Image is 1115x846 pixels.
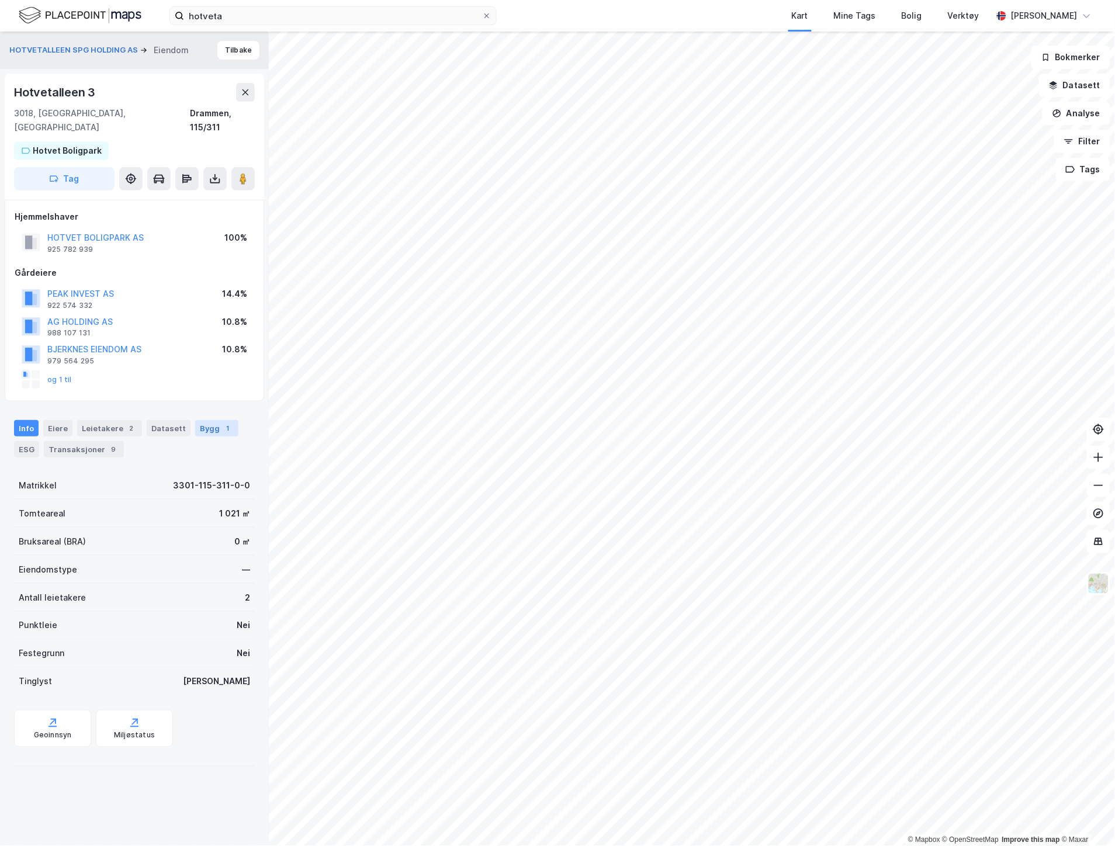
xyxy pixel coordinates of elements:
div: Matrikkel [19,479,57,493]
button: Tag [14,167,115,190]
div: 1 [222,422,234,434]
div: Bolig [902,9,922,23]
div: ESG [14,441,39,457]
img: logo.f888ab2527a4732fd821a326f86c7f29.svg [19,5,141,26]
div: 10.8% [222,315,247,329]
div: 9 [108,443,119,455]
button: Datasett [1039,74,1110,97]
div: — [242,563,250,577]
div: Gårdeiere [15,266,254,280]
div: Drammen, 115/311 [190,106,255,134]
a: Mapbox [908,836,940,844]
div: 922 574 332 [47,301,92,310]
div: Verktøy [948,9,979,23]
div: 3018, [GEOGRAPHIC_DATA], [GEOGRAPHIC_DATA] [14,106,190,134]
div: Mine Tags [834,9,876,23]
div: 3301-115-311-0-0 [173,479,250,493]
div: Info [14,420,39,436]
div: 100% [224,231,247,245]
div: Eiere [43,420,72,436]
div: Kontrollprogram for chat [1057,790,1115,846]
div: 988 107 131 [47,328,91,338]
div: Eiendomstype [19,563,77,577]
button: Filter [1054,130,1110,153]
button: Tags [1056,158,1110,181]
iframe: Chat Widget [1057,790,1115,846]
div: Tinglyst [19,675,52,689]
button: Tilbake [217,41,259,60]
div: Festegrunn [19,647,64,661]
div: 14.4% [222,287,247,301]
div: 1 021 ㎡ [219,507,250,521]
button: HOTVETALLEEN SPG HOLDING AS [9,44,140,56]
div: 979 564 295 [47,356,94,366]
div: Leietakere [77,420,142,436]
div: Bygg [195,420,238,436]
div: 2 [245,591,250,605]
div: Tomteareal [19,507,65,521]
input: Søk på adresse, matrikkel, gårdeiere, leietakere eller personer [184,7,482,25]
div: Bruksareal (BRA) [19,535,86,549]
div: [PERSON_NAME] [1011,9,1078,23]
div: Datasett [147,420,191,436]
div: 0 ㎡ [234,535,250,549]
button: Analyse [1043,102,1110,125]
div: Hjemmelshaver [15,210,254,224]
div: Miljøstatus [114,731,155,740]
div: 10.8% [222,342,247,356]
div: Hotvetalleen 3 [14,83,98,102]
div: Eiendom [154,43,189,57]
a: OpenStreetMap [943,836,999,844]
button: Bokmerker [1031,46,1110,69]
div: Antall leietakere [19,591,86,605]
div: 2 [126,422,137,434]
div: Kart [792,9,808,23]
div: Nei [237,619,250,633]
div: [PERSON_NAME] [183,675,250,689]
div: Transaksjoner [44,441,124,457]
div: Geoinnsyn [34,731,72,740]
a: Improve this map [1002,836,1060,844]
div: Punktleie [19,619,57,633]
div: Hotvet Boligpark [33,144,102,158]
div: 925 782 939 [47,245,93,254]
div: Nei [237,647,250,661]
img: Z [1088,573,1110,595]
